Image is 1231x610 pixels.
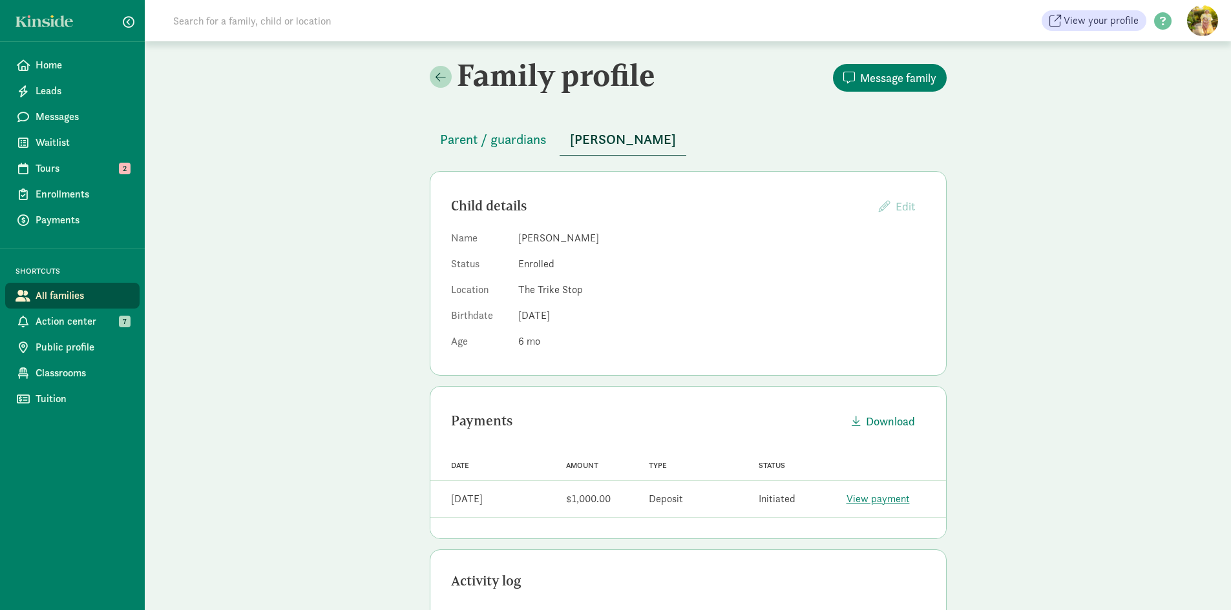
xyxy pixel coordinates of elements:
[518,230,925,246] dd: [PERSON_NAME]
[36,187,129,202] span: Enrollments
[1166,548,1231,610] iframe: Chat Widget
[451,196,868,216] div: Child details
[5,360,140,386] a: Classrooms
[36,161,129,176] span: Tours
[165,8,528,34] input: Search for a family, child or location
[868,192,925,220] button: Edit
[36,314,129,329] span: Action center
[451,256,508,277] dt: Status
[5,309,140,334] a: Action center 7
[36,340,129,355] span: Public profile
[5,207,140,233] a: Payments
[5,52,140,78] a: Home
[566,491,611,507] div: $1,000.00
[759,461,785,470] span: Status
[36,288,129,303] span: All families
[451,461,469,470] span: Date
[36,57,129,73] span: Home
[451,282,508,303] dt: Location
[451,230,508,251] dt: Name
[1042,10,1146,31] a: View your profile
[440,129,547,150] span: Parent / guardians
[518,256,925,272] dd: Enrolled
[560,124,686,156] button: [PERSON_NAME]
[570,129,676,150] span: [PERSON_NAME]
[451,411,841,431] div: Payments
[451,491,483,507] div: [DATE]
[5,130,140,156] a: Waitlist
[833,64,947,92] button: Message family
[36,135,129,150] span: Waitlist
[36,83,129,99] span: Leads
[119,316,131,327] span: 7
[5,334,140,360] a: Public profile
[451,571,925,591] div: Activity log
[451,334,508,354] dt: Age
[36,109,129,125] span: Messages
[430,57,686,93] h2: Family profile
[5,386,140,412] a: Tuition
[119,163,131,174] span: 2
[518,309,550,322] span: [DATE]
[5,156,140,181] a: Tours 2
[560,132,686,147] a: [PERSON_NAME]
[649,461,667,470] span: Type
[847,492,910,505] a: View payment
[1064,13,1139,28] span: View your profile
[430,124,557,155] button: Parent / guardians
[5,181,140,207] a: Enrollments
[5,104,140,130] a: Messages
[430,132,557,147] a: Parent / guardians
[896,199,915,214] span: Edit
[518,334,540,348] span: 6
[649,491,683,507] div: Deposit
[36,212,129,228] span: Payments
[841,407,925,435] button: Download
[451,308,508,329] dt: Birthdate
[518,282,925,298] dd: The Trike Stop
[566,461,598,470] span: Amount
[5,78,140,104] a: Leads
[5,283,140,309] a: All families
[860,69,936,86] span: Message family
[36,391,129,407] span: Tuition
[866,412,915,430] span: Download
[36,365,129,381] span: Classrooms
[759,491,795,507] div: Initiated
